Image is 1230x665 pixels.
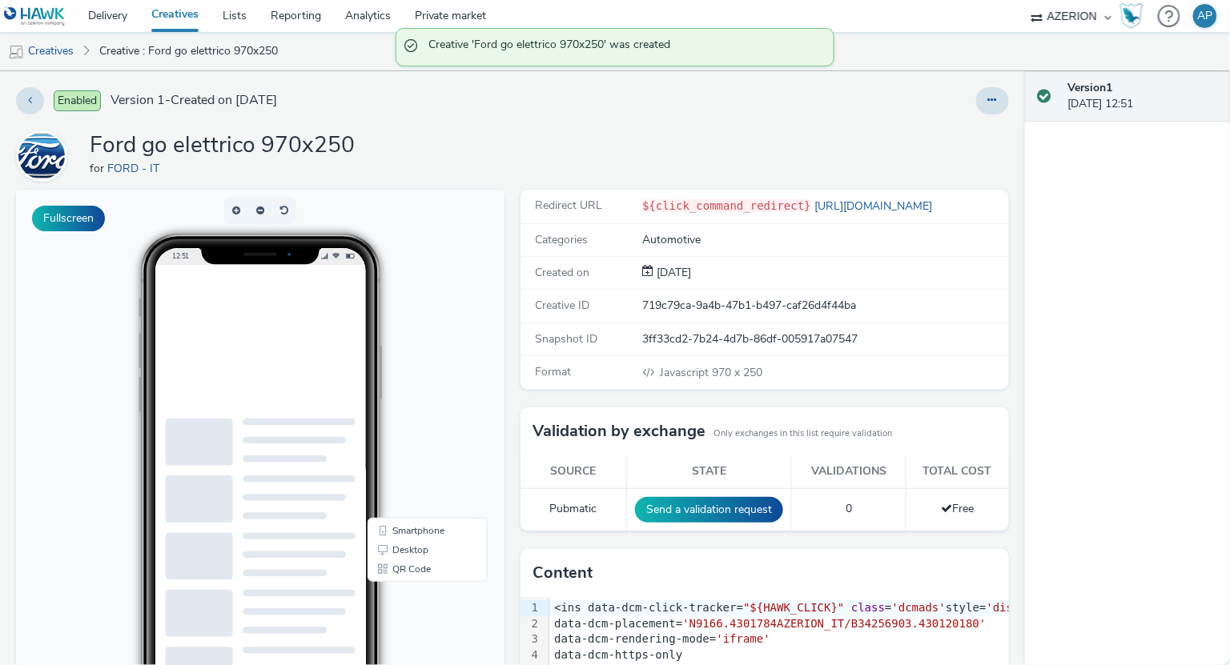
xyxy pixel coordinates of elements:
[892,601,946,614] span: 'dcmads'
[533,561,593,585] h3: Content
[941,501,974,516] span: Free
[743,601,844,614] span: "${HAWK_CLICK}"
[653,265,691,280] span: [DATE]
[111,91,277,110] span: Version 1 - Created on [DATE]
[156,62,174,70] span: 12:51
[355,370,468,389] li: QR Code
[851,601,885,614] span: class
[717,632,770,645] span: 'iframe'
[535,364,571,379] span: Format
[1067,80,1112,95] strong: Version 1
[635,497,783,523] button: Send a validation request
[642,199,811,212] code: ${click_command_redirect}
[8,44,24,60] img: mobile
[1119,3,1144,29] img: Hawk Academy
[682,617,986,630] span: 'N9166.4301784AZERION_IT/B34256903.430120180'
[90,130,355,161] h1: Ford go elettrico 970x250
[658,365,762,380] span: 970 x 250
[355,351,468,370] li: Desktop
[376,355,412,365] span: Desktop
[521,616,541,632] div: 2
[355,331,468,351] li: Smartphone
[91,32,286,70] a: Creative : Ford go elettrico 970x250
[535,198,602,213] span: Redirect URL
[521,647,541,663] div: 4
[1067,80,1217,113] div: [DATE] 12:51
[54,90,101,111] span: Enabled
[535,298,589,313] span: Creative ID
[521,600,541,616] div: 1
[653,265,691,281] div: Creation 01 October 2025, 12:51
[376,336,428,346] span: Smartphone
[535,331,597,347] span: Snapshot ID
[535,265,589,280] span: Created on
[642,232,1007,248] div: Automotive
[107,161,166,176] a: FORD - IT
[642,298,1007,314] div: 719c79ca-9a4b-47b1-b497-caf26d4f44ba
[428,37,818,58] span: Creative 'Ford go elettrico 970x250' was created
[1198,4,1213,28] div: AP
[521,488,627,531] td: Pubmatic
[521,631,541,647] div: 3
[792,455,906,488] th: Validations
[811,198,939,214] a: [URL][DOMAIN_NAME]
[32,206,105,231] button: Fullscreen
[376,375,415,384] span: QR Code
[906,455,1009,488] th: Total cost
[18,133,65,179] img: FORD - IT
[713,427,892,440] small: Only exchanges in this list require validation
[642,331,1007,347] div: 3ff33cd2-7b24-4d7b-86df-005917a07547
[846,501,852,516] span: 0
[90,161,107,176] span: for
[535,232,588,247] span: Categories
[4,6,66,26] img: undefined Logo
[1119,3,1150,29] a: Hawk Academy
[627,455,792,488] th: State
[533,419,705,443] h3: Validation by exchange
[660,365,712,380] span: Javascript
[521,455,627,488] th: Source
[16,148,74,163] a: FORD - IT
